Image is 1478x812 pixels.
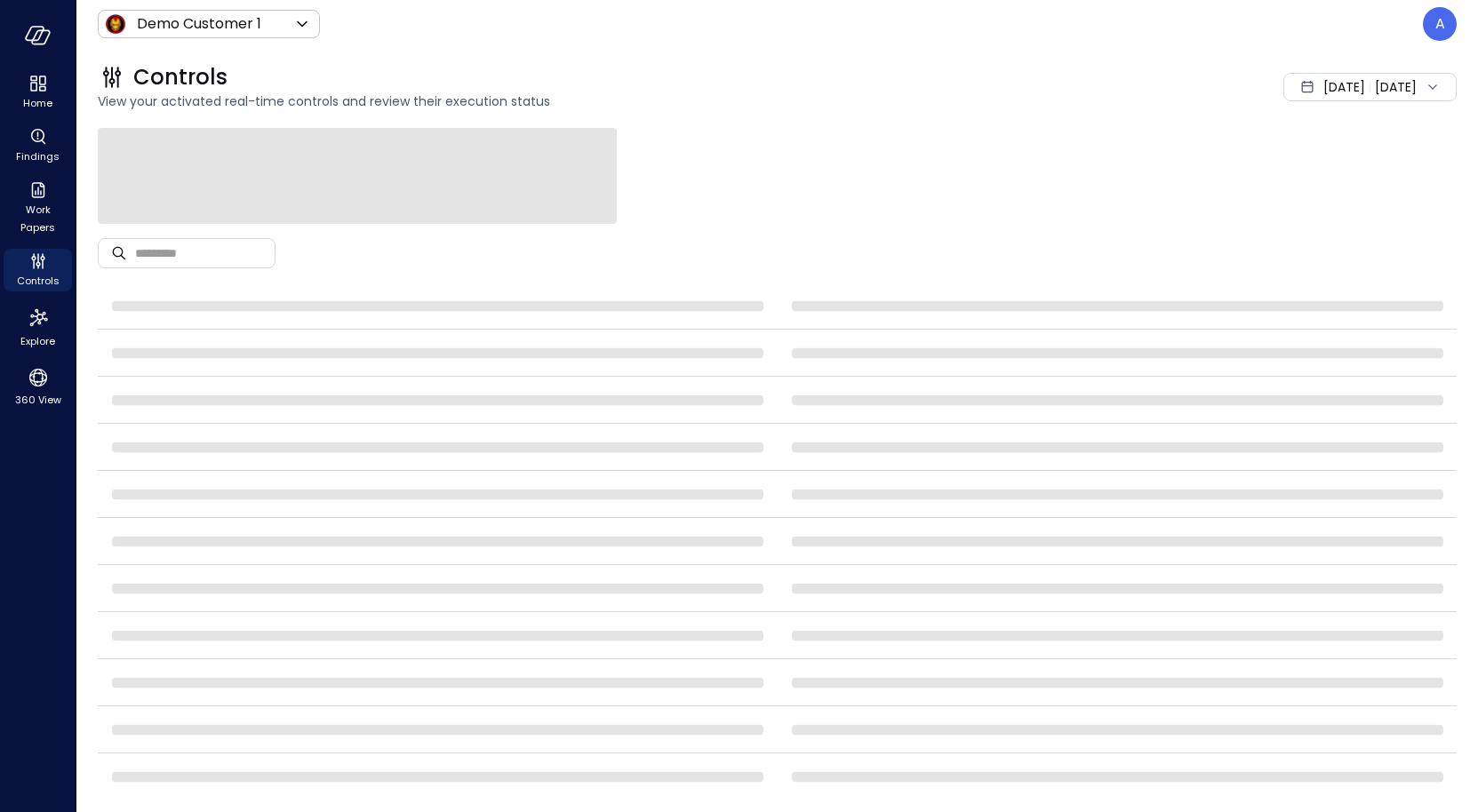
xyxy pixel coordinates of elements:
[23,94,52,112] span: Home
[11,201,65,236] span: Work Papers
[98,92,1021,111] span: View your activated real-time controls and review their execution status
[4,124,72,167] div: Findings
[105,13,126,35] img: Icon
[1423,7,1457,41] div: Assaf
[4,249,72,291] div: Controls
[4,302,72,352] div: Explore
[20,332,55,350] span: Explore
[17,272,60,290] span: Controls
[1435,13,1445,35] p: A
[1323,77,1365,97] span: [DATE]
[4,71,72,114] div: Home
[133,63,228,92] span: Controls
[15,391,61,409] span: 360 View
[137,13,261,35] p: Demo Customer 1
[16,147,60,165] span: Findings
[4,178,72,238] div: Work Papers
[4,362,72,410] div: 360 View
